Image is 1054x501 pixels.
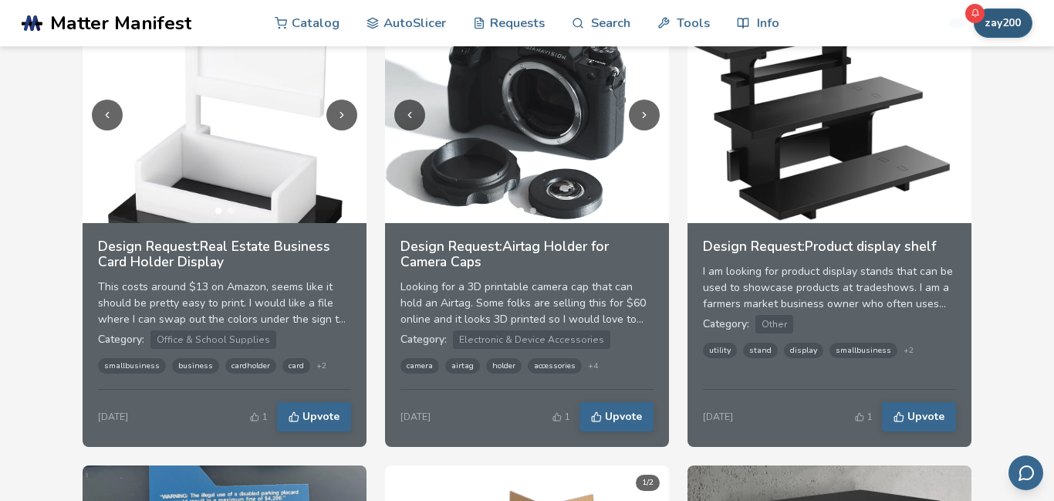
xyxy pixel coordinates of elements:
[565,411,570,422] span: 1
[225,358,276,374] span: cardholder
[228,208,234,214] button: Go to image 2
[530,208,536,214] button: Go to image 2
[316,361,326,371] span: + 2
[882,402,956,432] button: Upvote
[687,7,971,223] img: Product display shelf
[755,315,793,333] span: Other
[486,358,522,374] span: holder
[445,358,480,374] span: airtag
[605,411,642,423] span: Upvote
[400,358,439,374] span: camera
[83,7,367,223] img: Real Estate Business Card Holder Display
[400,411,431,422] div: [DATE]
[703,239,956,254] h3: Design Request: Product display shelf
[98,358,166,374] span: smallbusiness
[326,100,357,130] button: Next image
[636,475,660,490] div: 1 / 2
[528,358,582,374] span: accessories
[282,358,310,374] span: card
[588,361,598,371] span: + 4
[277,402,351,432] button: Upvote
[1008,455,1043,490] button: Send feedback via email
[400,239,654,269] h3: Design Request: Airtag Holder for Camera Caps
[629,100,660,130] button: Next image
[50,12,191,34] span: Matter Manifest
[385,7,669,223] img: Airtag Holder for Camera Caps
[400,332,447,347] span: Category:
[98,239,351,279] a: Design Request:Real Estate Business Card Holder Display
[98,411,128,422] div: [DATE]
[518,208,524,214] button: Go to image 1
[394,100,425,130] button: Previous image
[400,239,654,279] a: Design Request:Airtag Holder for Camera Caps
[703,317,749,331] span: Category:
[150,330,276,349] span: Office & School Supplies
[904,346,914,355] span: + 2
[98,332,144,347] span: Category:
[867,411,873,422] span: 1
[98,239,351,269] h3: Design Request: Real Estate Business Card Holder Display
[98,279,351,327] p: This costs around $13 on Amazon, seems like it should be pretty easy to print. I would like a fil...
[302,411,340,423] span: Upvote
[262,411,268,422] span: 1
[703,411,733,422] div: [DATE]
[400,279,654,327] div: Looking for a 3D printable camera cap that can hold an Airtag. Some folks are selling this for $6...
[579,402,654,432] button: Upvote
[215,208,221,214] button: Go to image 1
[453,330,610,349] span: Electronic & Device Accessories
[703,239,956,263] a: Design Request:Product display shelf
[703,343,737,358] span: utility
[829,343,897,358] span: smallbusiness
[743,343,778,358] span: stand
[92,100,123,130] button: Previous image
[784,343,823,358] span: display
[974,8,1032,38] button: zay200
[172,358,219,374] span: business
[907,411,944,423] span: Upvote
[703,263,956,312] div: I am looking for product display stands that can be used to showcase products at tradeshows. I am...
